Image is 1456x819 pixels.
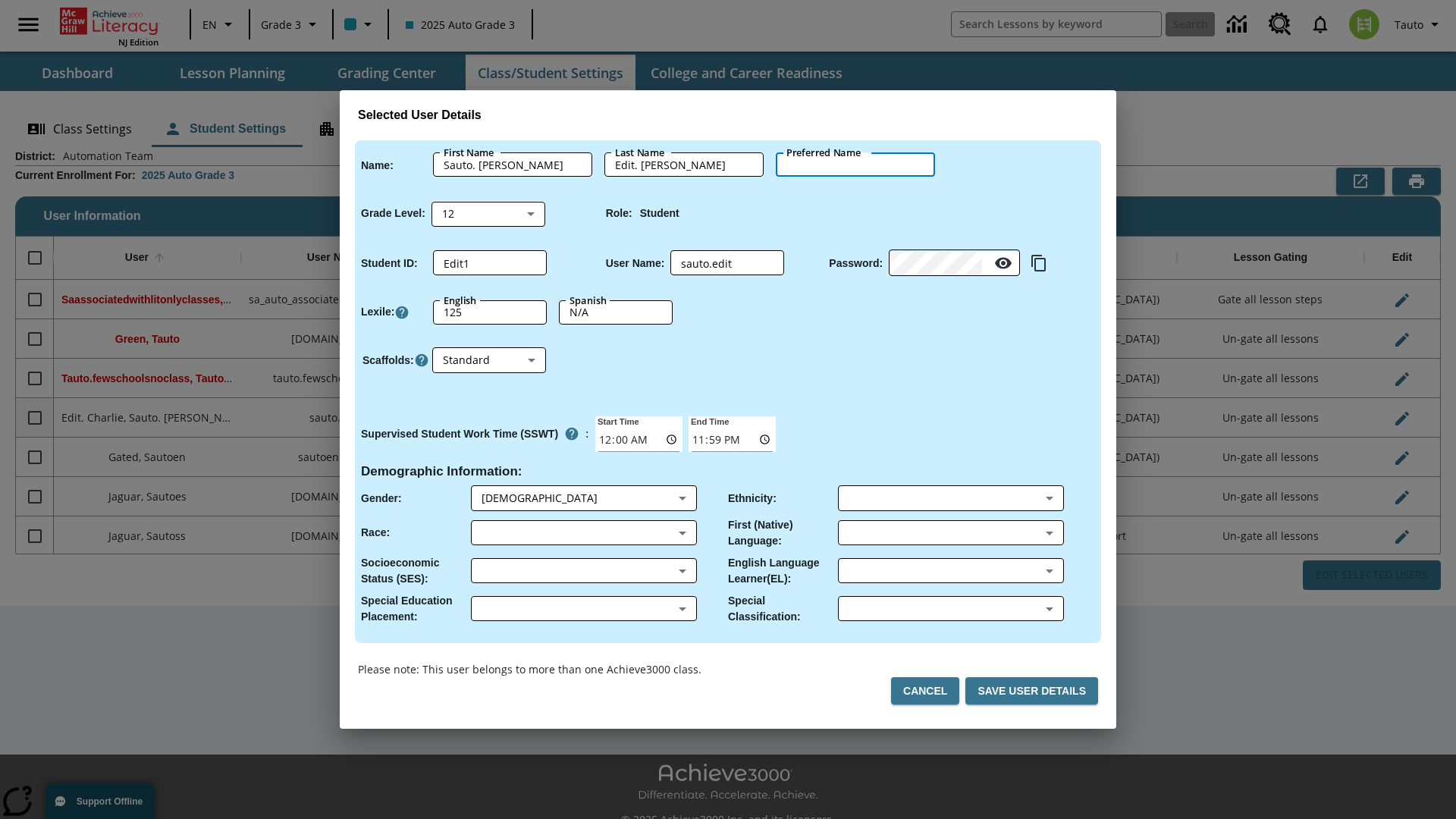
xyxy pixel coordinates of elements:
[394,305,409,320] a: Click here to know more about Lexiles, Will open in new tab
[431,201,545,226] div: Grade Level
[358,108,1098,123] h3: Selected User Details
[786,146,861,159] label: Preferred Name
[361,256,418,271] p: Student ID :
[414,353,429,369] button: Click here to know more about Scaffolds
[361,593,471,625] p: Special Education Placement :
[728,491,777,507] p: Ethnicity :
[829,256,883,271] p: Password :
[728,555,838,587] p: English Language Learner(EL) :
[1026,250,1052,276] button: Copy text to clipboard
[606,256,665,271] p: User Name :
[432,348,546,373] div: Scaffolds
[689,415,729,427] label: End Time
[988,248,1018,278] button: Reveal Password
[444,146,494,159] label: First Name
[965,677,1098,705] button: Save User Details
[361,491,402,507] p: Gender :
[482,491,673,506] div: Male
[361,464,522,480] h4: Demographic Information :
[361,206,425,221] p: Grade Level :
[361,420,589,447] div: :
[640,206,679,221] p: Student
[361,426,558,442] p: Supervised Student Work Time (SSWT)
[361,304,394,320] p: Lexile :
[433,251,547,275] div: Student ID
[889,251,1020,276] div: Password
[891,677,959,705] button: Cancel
[606,206,632,221] p: Role :
[432,348,546,373] div: Standard
[362,353,414,369] p: Scaffolds :
[728,517,838,549] p: First (Native) Language :
[361,158,394,174] p: Name :
[728,593,838,625] p: Special Classification :
[444,293,477,307] label: English
[431,201,545,226] div: 12
[558,420,585,447] button: Supervised Student Work Time is the timeframe when students can take LevelSet and when lessons ar...
[570,293,607,307] label: Spanish
[595,415,639,427] label: Start Time
[670,251,784,275] div: User Name
[361,525,390,541] p: Race :
[358,661,701,677] p: Please note: This user belongs to more than one Achieve3000 class.
[361,555,471,587] p: Socioeconomic Status (SES) :
[615,146,664,159] label: Last Name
